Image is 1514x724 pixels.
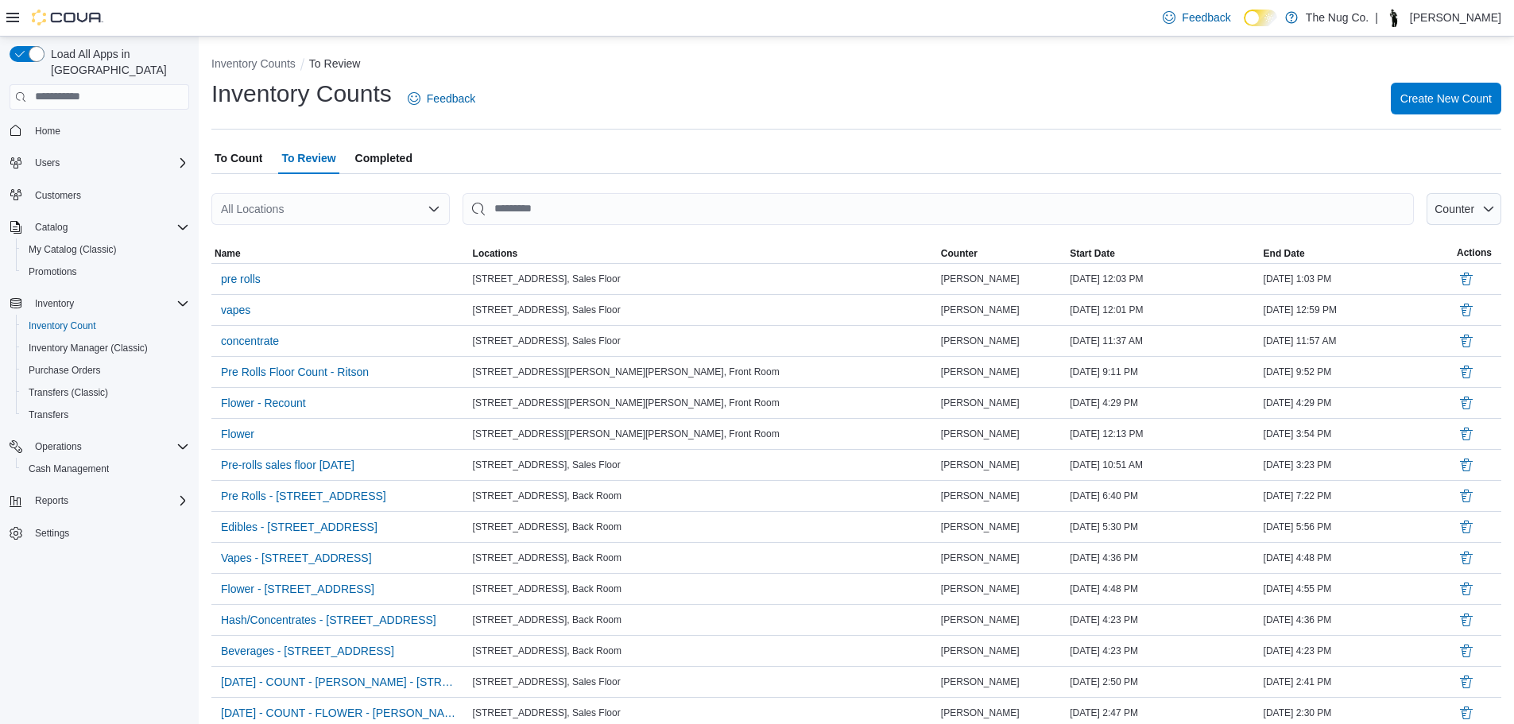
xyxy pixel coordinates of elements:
[941,645,1020,657] span: [PERSON_NAME]
[211,57,296,70] button: Inventory Counts
[1260,610,1454,629] div: [DATE] 4:36 PM
[1067,300,1260,319] div: [DATE] 12:01 PM
[1067,517,1260,536] div: [DATE] 5:30 PM
[3,119,196,142] button: Home
[215,422,261,446] button: Flower
[29,265,77,278] span: Promotions
[221,519,378,535] span: Edibles - [STREET_ADDRESS]
[1260,579,1454,598] div: [DATE] 4:55 PM
[211,56,1501,75] nav: An example of EuiBreadcrumbs
[221,674,460,690] span: [DATE] - COUNT - [PERSON_NAME] - [STREET_ADDRESS]
[16,381,196,404] button: Transfers (Classic)
[1260,393,1454,412] div: [DATE] 4:29 PM
[221,302,250,318] span: vapes
[1457,362,1476,381] button: Delete
[1457,269,1476,288] button: Delete
[470,393,938,412] div: [STREET_ADDRESS][PERSON_NAME][PERSON_NAME], Front Room
[29,491,75,510] button: Reports
[941,459,1020,471] span: [PERSON_NAME]
[1435,203,1474,215] span: Counter
[470,517,938,536] div: [STREET_ADDRESS], Back Room
[1156,2,1237,33] a: Feedback
[221,612,436,628] span: Hash/Concentrates - [STREET_ADDRESS]
[1264,247,1305,260] span: End Date
[29,364,101,377] span: Purchase Orders
[470,548,938,567] div: [STREET_ADDRESS], Back Room
[221,364,369,380] span: Pre Rolls Floor Count - Ritson
[428,203,440,215] button: Open list of options
[32,10,103,25] img: Cova
[1260,300,1454,319] div: [DATE] 12:59 PM
[1260,455,1454,474] div: [DATE] 3:23 PM
[16,238,196,261] button: My Catalog (Classic)
[470,579,938,598] div: [STREET_ADDRESS], Back Room
[281,142,335,174] span: To Review
[470,703,938,722] div: [STREET_ADDRESS], Sales Floor
[35,494,68,507] span: Reports
[221,581,374,597] span: Flower - [STREET_ADDRESS]
[22,316,103,335] a: Inventory Count
[941,552,1020,564] span: [PERSON_NAME]
[45,46,189,78] span: Load All Apps in [GEOGRAPHIC_DATA]
[1457,610,1476,629] button: Delete
[3,490,196,512] button: Reports
[215,515,384,539] button: Edibles - [STREET_ADDRESS]
[1067,579,1260,598] div: [DATE] 4:48 PM
[470,610,938,629] div: [STREET_ADDRESS], Back Room
[22,361,189,380] span: Purchase Orders
[1067,548,1260,567] div: [DATE] 4:36 PM
[1067,244,1260,263] button: Start Date
[355,142,412,174] span: Completed
[1067,672,1260,691] div: [DATE] 2:50 PM
[16,404,196,426] button: Transfers
[22,405,75,424] a: Transfers
[309,57,361,70] button: To Review
[1067,362,1260,381] div: [DATE] 9:11 PM
[3,521,196,544] button: Settings
[1457,703,1476,722] button: Delete
[29,437,88,456] button: Operations
[1067,424,1260,443] div: [DATE] 12:13 PM
[22,459,189,478] span: Cash Management
[22,405,189,424] span: Transfers
[941,397,1020,409] span: [PERSON_NAME]
[1067,331,1260,350] div: [DATE] 11:37 AM
[3,292,196,315] button: Inventory
[1244,10,1277,26] input: Dark Mode
[16,458,196,480] button: Cash Management
[16,359,196,381] button: Purchase Orders
[10,113,189,587] nav: Complex example
[29,153,66,172] button: Users
[941,366,1020,378] span: [PERSON_NAME]
[29,408,68,421] span: Transfers
[941,428,1020,440] span: [PERSON_NAME]
[16,315,196,337] button: Inventory Count
[1067,455,1260,474] div: [DATE] 10:51 AM
[221,705,460,721] span: [DATE] - COUNT - FLOWER - [PERSON_NAME] - [STREET_ADDRESS]
[22,316,189,335] span: Inventory Count
[221,333,279,349] span: concentrate
[470,300,938,319] div: [STREET_ADDRESS], Sales Floor
[1260,641,1454,660] div: [DATE] 4:23 PM
[22,240,123,259] a: My Catalog (Classic)
[1427,193,1501,225] button: Counter
[470,486,938,505] div: [STREET_ADDRESS], Back Room
[1457,672,1476,691] button: Delete
[22,262,83,281] a: Promotions
[3,436,196,458] button: Operations
[29,243,117,256] span: My Catalog (Classic)
[473,247,518,260] span: Locations
[1457,300,1476,319] button: Delete
[941,304,1020,316] span: [PERSON_NAME]
[29,218,74,237] button: Catalog
[29,524,76,543] a: Settings
[221,271,261,287] span: pre rolls
[1067,393,1260,412] div: [DATE] 4:29 PM
[470,672,938,691] div: [STREET_ADDRESS], Sales Floor
[470,269,938,288] div: [STREET_ADDRESS], Sales Floor
[221,488,386,504] span: Pre Rolls - [STREET_ADDRESS]
[29,185,189,205] span: Customers
[211,78,392,110] h1: Inventory Counts
[470,641,938,660] div: [STREET_ADDRESS], Back Room
[938,244,1067,263] button: Counter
